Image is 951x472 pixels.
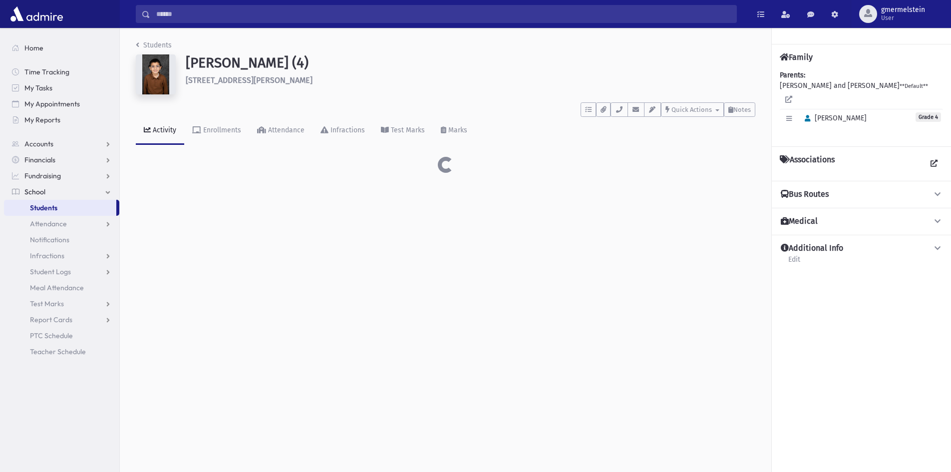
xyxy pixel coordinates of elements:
a: Attendance [249,117,313,145]
span: Test Marks [30,299,64,308]
img: AdmirePro [8,4,65,24]
div: Marks [446,126,467,134]
h4: Medical [781,216,818,227]
h4: Associations [780,155,835,173]
button: Quick Actions [661,102,724,117]
a: Infractions [313,117,373,145]
div: [PERSON_NAME] and [PERSON_NAME] [780,70,943,138]
span: Infractions [30,251,64,260]
a: Students [4,200,116,216]
span: School [24,187,45,196]
a: Meal Attendance [4,280,119,296]
a: My Tasks [4,80,119,96]
span: My Appointments [24,99,80,108]
button: Medical [780,216,943,227]
h4: Bus Routes [781,189,829,200]
span: gmermelstein [881,6,925,14]
span: Student Logs [30,267,71,276]
span: Report Cards [30,315,72,324]
a: Home [4,40,119,56]
span: User [881,14,925,22]
a: Attendance [4,216,119,232]
a: Edit [788,254,801,272]
span: Attendance [30,219,67,228]
input: Search [150,5,736,23]
span: Notes [733,106,751,113]
nav: breadcrumb [136,40,172,54]
div: Enrollments [201,126,241,134]
span: Teacher Schedule [30,347,86,356]
a: Enrollments [184,117,249,145]
div: Attendance [266,126,305,134]
span: Grade 4 [916,112,941,122]
span: PTC Schedule [30,331,73,340]
a: My Appointments [4,96,119,112]
h4: Additional Info [781,243,843,254]
a: Marks [433,117,475,145]
a: Activity [136,117,184,145]
a: Report Cards [4,312,119,328]
a: Students [136,41,172,49]
a: Test Marks [4,296,119,312]
a: Test Marks [373,117,433,145]
a: Fundraising [4,168,119,184]
span: Quick Actions [671,106,712,113]
b: Parents: [780,71,805,79]
a: Teacher Schedule [4,344,119,360]
h6: [STREET_ADDRESS][PERSON_NAME] [186,75,755,85]
a: Time Tracking [4,64,119,80]
a: My Reports [4,112,119,128]
span: My Tasks [24,83,52,92]
a: Student Logs [4,264,119,280]
button: Notes [724,102,755,117]
span: Fundraising [24,171,61,180]
span: Accounts [24,139,53,148]
div: Test Marks [389,126,425,134]
h4: Family [780,52,813,62]
div: Activity [151,126,176,134]
span: Notifications [30,235,69,244]
span: Time Tracking [24,67,69,76]
a: Notifications [4,232,119,248]
h1: [PERSON_NAME] (4) [186,54,755,71]
span: Students [30,203,57,212]
button: Bus Routes [780,189,943,200]
span: Meal Attendance [30,283,84,292]
span: [PERSON_NAME] [800,114,867,122]
a: School [4,184,119,200]
div: Infractions [328,126,365,134]
span: Financials [24,155,55,164]
a: Financials [4,152,119,168]
a: PTC Schedule [4,328,119,344]
a: Infractions [4,248,119,264]
span: My Reports [24,115,60,124]
a: View all Associations [925,155,943,173]
a: Accounts [4,136,119,152]
button: Additional Info [780,243,943,254]
span: Home [24,43,43,52]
